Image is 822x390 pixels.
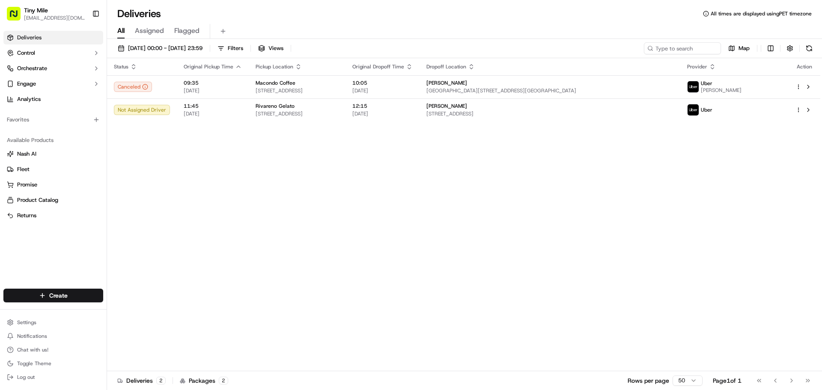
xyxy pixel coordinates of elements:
span: Views [268,44,283,52]
span: Original Pickup Time [184,63,233,70]
span: Rivareno Gelato [256,103,295,109]
a: Fleet [7,165,100,173]
span: [DATE] [352,87,413,94]
input: Type to search [644,42,721,54]
span: Assigned [135,26,164,36]
span: Notifications [17,333,47,340]
a: Deliveries [3,31,103,44]
button: [DATE] 00:00 - [DATE] 23:59 [114,42,206,54]
button: Log out [3,371,103,383]
span: [DATE] 00:00 - [DATE] 23:59 [128,44,203,52]
span: Create [49,291,68,300]
span: Uber [701,80,712,87]
span: [STREET_ADDRESS] [426,110,673,117]
button: Views [254,42,287,54]
button: Chat with us! [3,344,103,356]
button: Product Catalog [3,193,103,207]
span: Returns [17,212,36,219]
div: Favorites [3,113,103,127]
span: [DATE] [184,87,242,94]
span: Deliveries [17,34,42,41]
span: Promise [17,181,37,189]
span: All times are displayed using PET timezone [711,10,812,17]
img: uber-new-logo.jpeg [688,81,699,92]
button: Filters [214,42,247,54]
button: Toggle Theme [3,357,103,369]
span: [PERSON_NAME] [426,103,467,109]
button: Promise [3,178,103,192]
span: Chat with us! [17,346,48,353]
div: Action [795,63,813,70]
h1: Deliveries [117,7,161,21]
a: Nash AI [7,150,100,158]
button: Settings [3,316,103,328]
span: Dropoff Location [426,63,466,70]
span: [PERSON_NAME] [701,87,742,94]
span: All [117,26,125,36]
span: 12:15 [352,103,413,109]
span: Settings [17,319,36,326]
div: 2 [219,377,228,384]
span: 11:45 [184,103,242,109]
a: Promise [7,181,100,189]
img: uber-new-logo.jpeg [688,104,699,115]
span: Filters [228,44,243,52]
span: Orchestrate [17,65,47,72]
button: Engage [3,77,103,91]
button: Returns [3,209,103,222]
button: Create [3,289,103,302]
a: Product Catalog [7,196,100,204]
span: Engage [17,80,36,88]
div: Deliveries [117,376,166,385]
span: [DATE] [184,110,242,117]
span: Provider [687,63,707,70]
button: Notifications [3,330,103,342]
button: [EMAIL_ADDRESS][DOMAIN_NAME] [24,15,85,21]
button: Control [3,46,103,60]
button: Fleet [3,162,103,176]
button: Tiny Mile [24,6,48,15]
span: Log out [17,374,35,381]
span: Product Catalog [17,196,58,204]
button: Orchestrate [3,62,103,75]
span: [STREET_ADDRESS] [256,110,339,117]
span: 10:05 [352,80,413,86]
div: Page 1 of 1 [713,376,742,385]
a: Analytics [3,92,103,106]
span: Original Dropoff Time [352,63,404,70]
button: Nash AI [3,147,103,161]
button: Map [724,42,753,54]
span: Status [114,63,128,70]
span: [PERSON_NAME] [426,80,467,86]
span: 09:35 [184,80,242,86]
span: Pickup Location [256,63,293,70]
span: [STREET_ADDRESS] [256,87,339,94]
span: [GEOGRAPHIC_DATA][STREET_ADDRESS][GEOGRAPHIC_DATA] [426,87,673,94]
div: 2 [156,377,166,384]
button: Tiny Mile[EMAIL_ADDRESS][DOMAIN_NAME] [3,3,89,24]
span: Macondo Coffee [256,80,295,86]
span: Map [739,44,750,52]
span: Uber [701,106,712,113]
span: Fleet [17,165,30,173]
button: Canceled [114,82,152,92]
span: Analytics [17,95,41,103]
span: Toggle Theme [17,360,51,367]
span: Control [17,49,35,57]
p: Rows per page [628,376,669,385]
div: Packages [180,376,228,385]
span: Flagged [174,26,200,36]
a: Returns [7,212,100,219]
span: [DATE] [352,110,413,117]
div: Available Products [3,133,103,147]
button: Refresh [803,42,815,54]
span: Nash AI [17,150,36,158]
